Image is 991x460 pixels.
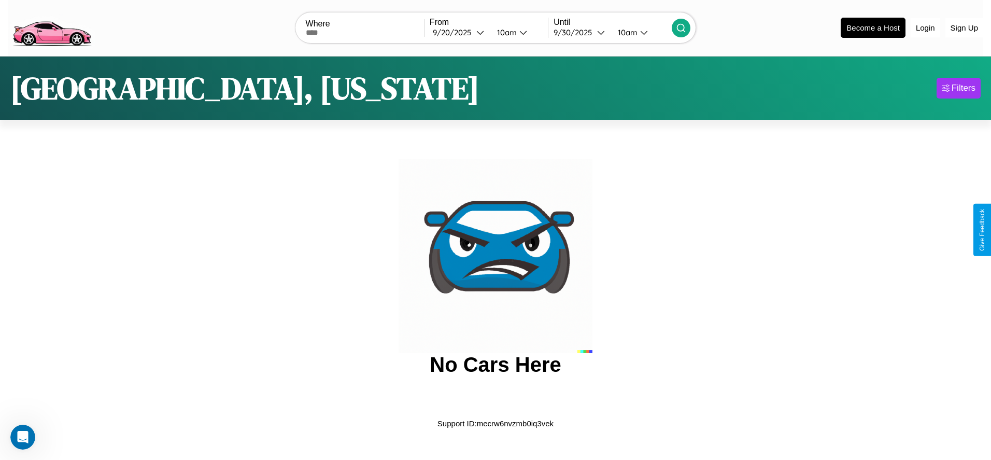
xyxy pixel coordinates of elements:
div: 9 / 30 / 2025 [554,27,597,37]
label: Where [306,19,424,29]
div: 10am [613,27,640,37]
h1: [GEOGRAPHIC_DATA], [US_STATE] [10,67,479,109]
button: 9/20/2025 [430,27,489,38]
label: Until [554,18,672,27]
div: Give Feedback [979,209,986,251]
img: logo [8,5,95,49]
button: Become a Host [841,18,905,38]
button: Sign Up [945,18,983,37]
iframe: Intercom live chat [10,425,35,450]
div: Filters [952,83,975,93]
label: From [430,18,548,27]
button: Filters [937,78,981,99]
button: Login [911,18,940,37]
h2: No Cars Here [430,353,561,377]
p: Support ID: mecrw6nvzmb0iq3vek [437,416,554,430]
button: 10am [610,27,672,38]
div: 10am [492,27,519,37]
div: 9 / 20 / 2025 [433,27,476,37]
button: 10am [489,27,548,38]
img: car [399,159,592,353]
